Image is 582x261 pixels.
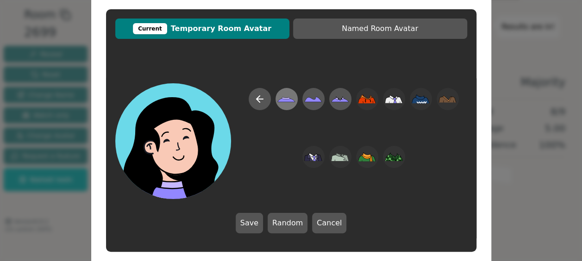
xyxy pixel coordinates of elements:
div: Current [133,23,167,34]
button: Save [236,213,263,233]
button: CurrentTemporary Room Avatar [115,19,289,39]
span: Named Room Avatar [298,23,463,34]
span: Temporary Room Avatar [120,23,285,34]
button: Random [268,213,307,233]
button: Named Room Avatar [293,19,467,39]
button: Cancel [312,213,346,233]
